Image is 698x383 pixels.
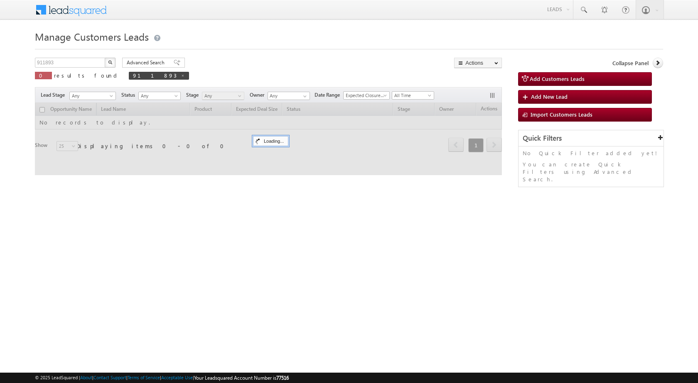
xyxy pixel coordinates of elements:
[186,91,202,99] span: Stage
[530,75,585,82] span: Add Customers Leads
[69,92,116,100] a: Any
[315,91,343,99] span: Date Range
[194,375,289,381] span: Your Leadsquared Account Number is
[392,91,434,100] a: All Time
[35,30,149,43] span: Manage Customers Leads
[276,375,289,381] span: 77516
[531,111,592,118] span: Import Customers Leads
[39,72,48,79] span: 0
[161,375,193,380] a: Acceptable Use
[70,92,113,100] span: Any
[202,92,244,100] a: Any
[523,149,659,157] p: No Quick Filter added yet!
[253,136,288,146] div: Loading...
[299,92,309,100] a: Show All Items
[519,130,664,146] div: Quick Filters
[344,92,387,99] span: Expected Closure Date
[202,92,242,100] span: Any
[93,375,126,380] a: Contact Support
[108,60,112,64] img: Search
[392,92,432,99] span: All Time
[531,93,568,100] span: Add New Lead
[139,92,178,100] span: Any
[121,91,138,99] span: Status
[250,91,268,99] span: Owner
[41,91,68,99] span: Lead Stage
[268,92,310,100] input: Type to Search
[35,374,289,382] span: © 2025 LeadSquared | | | | |
[128,375,160,380] a: Terms of Service
[133,72,177,79] span: 911893
[612,59,649,67] span: Collapse Panel
[454,58,502,68] button: Actions
[523,161,659,183] p: You can create Quick Filters using Advanced Search.
[127,59,167,66] span: Advanced Search
[138,92,181,100] a: Any
[80,375,92,380] a: About
[54,72,120,79] span: results found
[343,91,390,100] a: Expected Closure Date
